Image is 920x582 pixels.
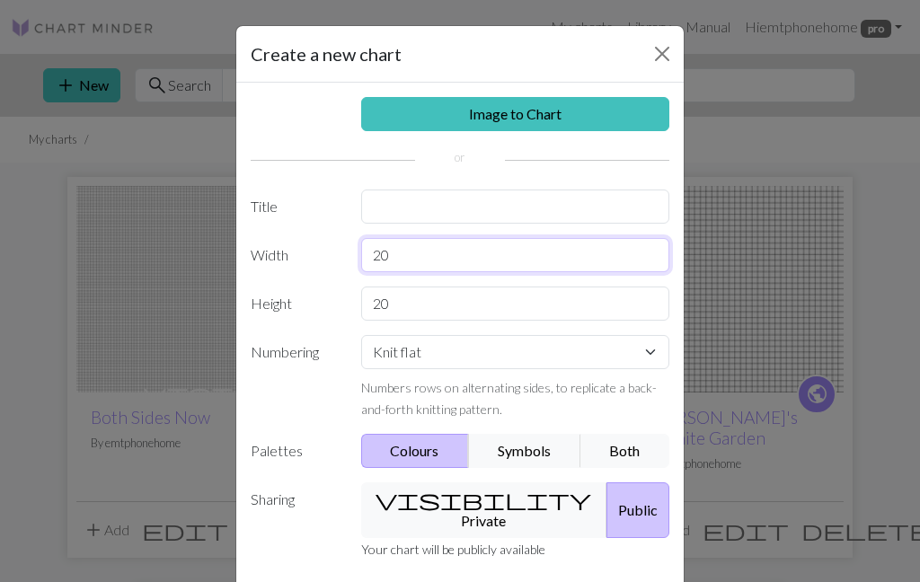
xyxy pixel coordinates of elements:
button: Both [580,434,670,468]
button: Colours [361,434,470,468]
label: Palettes [240,434,350,468]
button: Private [361,482,608,538]
label: Sharing [240,482,350,538]
label: Numbering [240,335,350,419]
label: Title [240,190,350,224]
button: Close [648,40,677,68]
button: Public [606,482,669,538]
span: visibility [376,487,591,512]
small: Your chart will be publicly available [361,542,545,557]
label: Height [240,287,350,321]
h5: Create a new chart [251,40,402,67]
button: Symbols [468,434,581,468]
small: Numbers rows on alternating sides, to replicate a back-and-forth knitting pattern. [361,380,657,417]
a: Image to Chart [361,97,670,131]
label: Width [240,238,350,272]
